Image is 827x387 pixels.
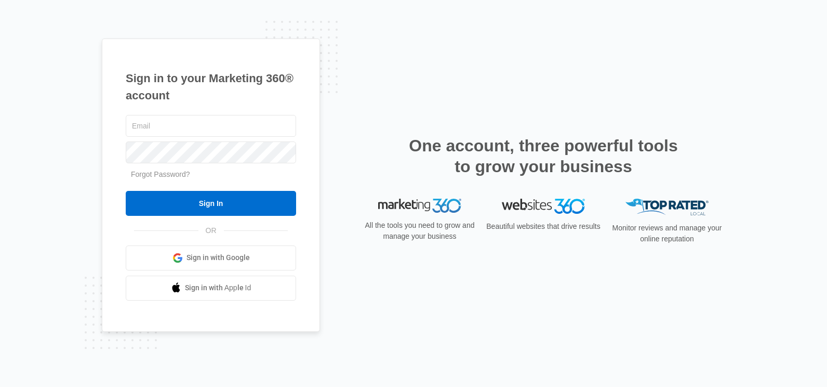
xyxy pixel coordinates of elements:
h2: One account, three powerful tools to grow your business [406,135,681,177]
span: Sign in with Apple Id [185,282,251,293]
h1: Sign in to your Marketing 360® account [126,70,296,104]
img: Websites 360 [502,199,585,214]
span: Sign in with Google [186,252,250,263]
p: Monitor reviews and manage your online reputation [609,223,725,244]
input: Sign In [126,191,296,216]
a: Sign in with Google [126,246,296,270]
a: Sign in with Apple Id [126,276,296,301]
input: Email [126,115,296,137]
span: OR [198,225,224,236]
p: Beautiful websites that drive results [485,221,602,232]
a: Forgot Password? [131,170,190,178]
img: Top Rated Local [625,199,709,216]
img: Marketing 360 [378,199,461,213]
p: All the tools you need to grow and manage your business [362,220,478,242]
